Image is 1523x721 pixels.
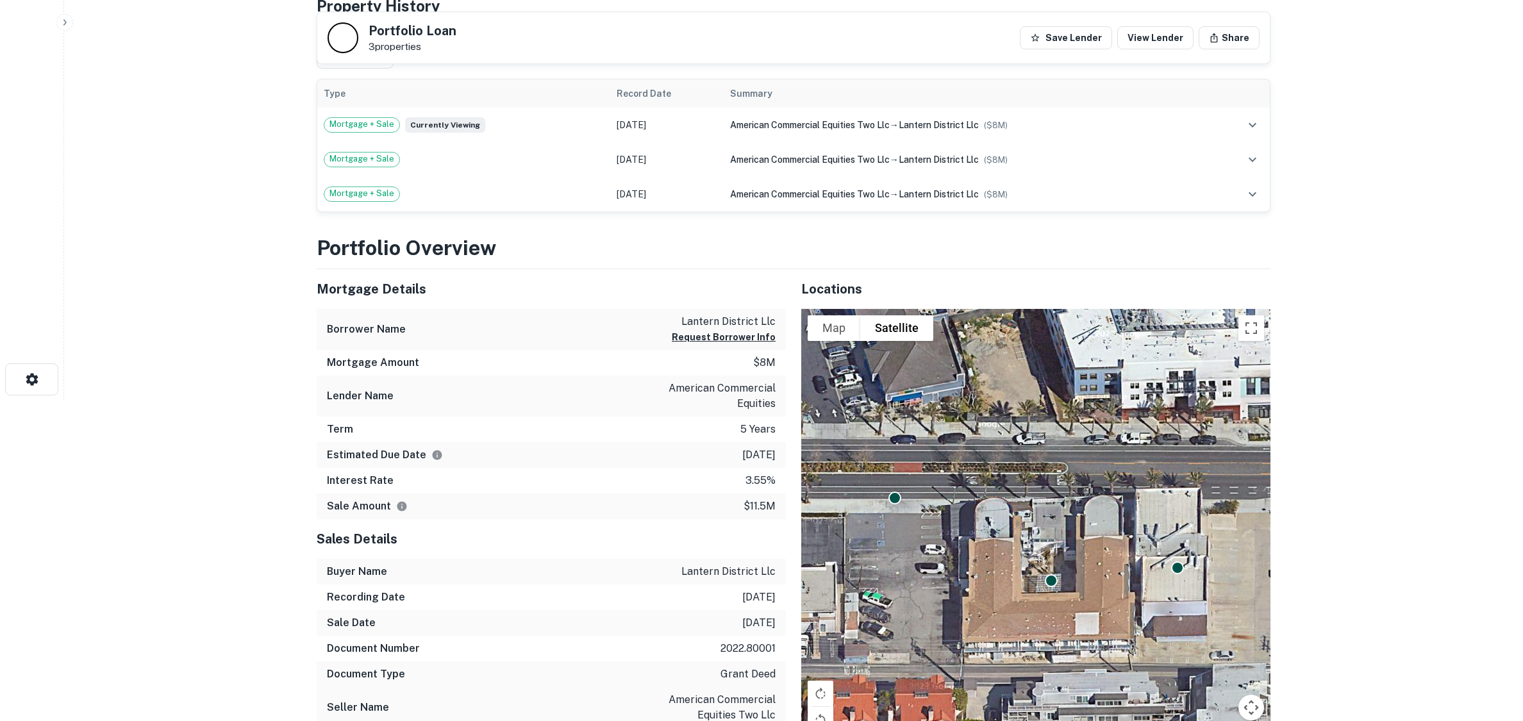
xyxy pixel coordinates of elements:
[327,590,405,605] h6: Recording Date
[742,447,776,463] p: [DATE]
[327,355,419,370] h6: Mortgage Amount
[808,681,833,706] button: Rotate map clockwise
[720,667,776,682] p: grant deed
[324,187,399,200] span: Mortgage + Sale
[681,564,776,579] p: lantern district llc
[899,154,979,165] span: lantern district llc
[984,120,1008,130] span: ($ 8M )
[610,108,724,142] td: [DATE]
[327,447,443,463] h6: Estimated Due Date
[324,153,399,165] span: Mortgage + Sale
[369,24,456,37] h5: Portfolio Loan
[730,187,1205,201] div: →
[327,564,387,579] h6: Buyer Name
[899,189,979,199] span: lantern district llc
[1238,315,1264,341] button: Toggle fullscreen view
[1117,26,1194,49] a: View Lender
[1459,618,1523,680] iframe: Chat Widget
[740,422,776,437] p: 5 years
[610,177,724,211] td: [DATE]
[742,590,776,605] p: [DATE]
[1242,114,1263,136] button: expand row
[405,117,485,133] span: Currently viewing
[742,615,776,631] p: [DATE]
[327,473,394,488] h6: Interest Rate
[317,279,786,299] h5: Mortgage Details
[984,155,1008,165] span: ($ 8M )
[801,279,1270,299] h5: Locations
[744,499,776,514] p: $11.5m
[720,641,776,656] p: 2022.80001
[745,473,776,488] p: 3.55%
[730,120,890,130] span: american commercial equities two llc
[1020,26,1112,49] button: Save Lender
[327,641,420,656] h6: Document Number
[899,120,979,130] span: lantern district llc
[396,501,408,512] svg: The values displayed on the website are for informational purposes only and may be reported incor...
[860,315,933,341] button: Show satellite imagery
[730,189,890,199] span: american commercial equities two llc
[327,700,389,715] h6: Seller Name
[1242,183,1263,205] button: expand row
[324,118,399,131] span: Mortgage + Sale
[1242,149,1263,170] button: expand row
[730,118,1205,132] div: →
[1199,26,1260,49] button: Share
[984,190,1008,199] span: ($ 8M )
[327,667,405,682] h6: Document Type
[610,142,724,177] td: [DATE]
[1238,695,1264,720] button: Map camera controls
[672,314,776,329] p: lantern district llc
[672,329,776,345] button: Request Borrower Info
[369,41,456,53] p: 3 properties
[431,449,443,461] svg: Estimate is based on a standard schedule for this type of loan.
[317,233,1270,263] h3: Portfolio Overview
[327,615,376,631] h6: Sale Date
[660,381,776,411] p: american commercial equities
[327,388,394,404] h6: Lender Name
[808,315,860,341] button: Show street map
[317,79,610,108] th: Type
[753,355,776,370] p: $8m
[724,79,1211,108] th: Summary
[317,529,786,549] h5: Sales Details
[610,79,724,108] th: Record Date
[730,154,890,165] span: american commercial equities two llc
[327,322,406,337] h6: Borrower Name
[730,153,1205,167] div: →
[327,422,353,437] h6: Term
[327,499,408,514] h6: Sale Amount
